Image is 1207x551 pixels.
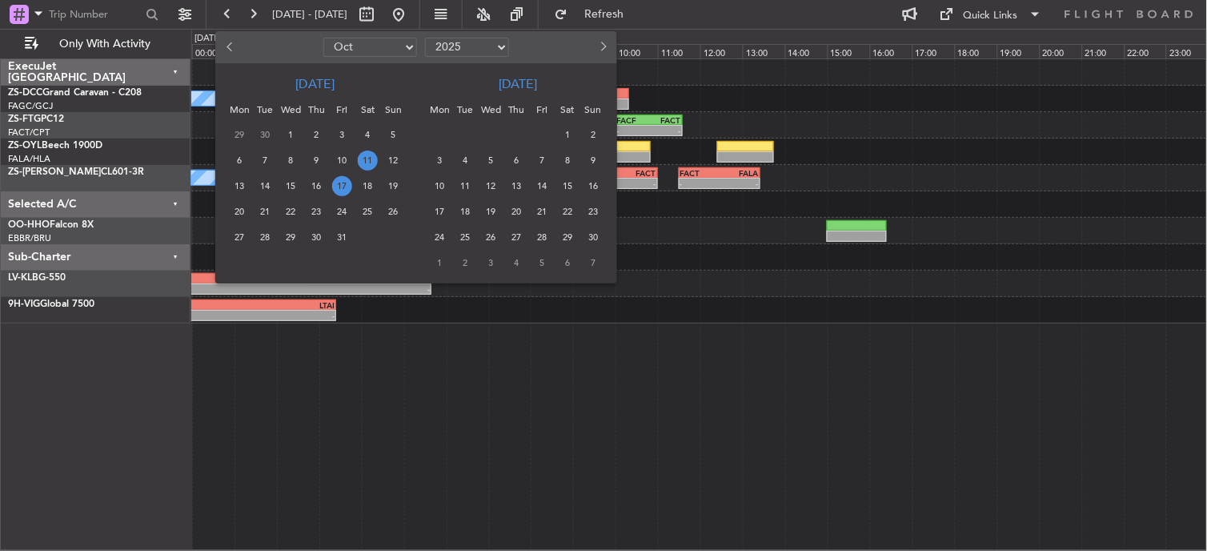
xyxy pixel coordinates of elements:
[580,174,606,199] div: 16-11-2025
[278,174,303,199] div: 15-10-2025
[580,148,606,174] div: 9-11-2025
[383,202,403,222] span: 26
[427,251,452,276] div: 1-12-2025
[503,199,529,225] div: 20-11-2025
[427,225,452,251] div: 24-11-2025
[580,225,606,251] div: 30-11-2025
[252,97,278,123] div: Tue
[303,174,329,199] div: 16-10-2025
[455,202,475,222] span: 18
[583,202,603,222] span: 23
[580,251,606,276] div: 7-12-2025
[329,97,355,123] div: Fri
[380,123,406,148] div: 5-10-2025
[255,151,275,171] span: 7
[583,151,603,171] span: 9
[227,148,252,174] div: 6-10-2025
[503,251,529,276] div: 4-12-2025
[507,227,527,247] span: 27
[583,125,603,145] span: 2
[329,174,355,199] div: 17-10-2025
[478,97,503,123] div: Wed
[529,148,555,174] div: 7-11-2025
[580,199,606,225] div: 23-11-2025
[507,202,527,222] span: 20
[558,253,578,273] span: 6
[383,151,403,171] span: 12
[425,38,509,57] select: Select year
[332,227,352,247] span: 31
[555,123,580,148] div: 1-11-2025
[278,148,303,174] div: 8-10-2025
[452,97,478,123] div: Tue
[303,199,329,225] div: 23-10-2025
[227,97,252,123] div: Mon
[430,253,450,273] span: 1
[278,97,303,123] div: Wed
[481,176,501,196] span: 12
[252,199,278,225] div: 21-10-2025
[529,251,555,276] div: 5-12-2025
[255,202,275,222] span: 21
[455,151,475,171] span: 4
[332,202,352,222] span: 24
[329,225,355,251] div: 31-10-2025
[227,123,252,148] div: 29-9-2025
[583,253,603,273] span: 7
[252,148,278,174] div: 7-10-2025
[558,176,578,196] span: 15
[529,199,555,225] div: 21-11-2025
[380,199,406,225] div: 26-10-2025
[455,176,475,196] span: 11
[503,148,529,174] div: 6-11-2025
[303,123,329,148] div: 2-10-2025
[332,125,352,145] span: 3
[430,176,450,196] span: 10
[307,202,327,222] span: 23
[383,176,403,196] span: 19
[255,125,275,145] span: 30
[255,176,275,196] span: 14
[355,199,380,225] div: 25-10-2025
[452,199,478,225] div: 18-11-2025
[227,199,252,225] div: 20-10-2025
[558,202,578,222] span: 22
[358,176,378,196] span: 18
[281,227,301,247] span: 29
[427,174,452,199] div: 10-11-2025
[427,97,452,123] div: Mon
[227,225,252,251] div: 27-10-2025
[594,34,612,60] button: Next month
[503,225,529,251] div: 27-11-2025
[558,125,578,145] span: 1
[230,125,250,145] span: 29
[358,125,378,145] span: 4
[455,253,475,273] span: 2
[355,148,380,174] div: 11-10-2025
[230,151,250,171] span: 6
[583,227,603,247] span: 30
[307,227,327,247] span: 30
[329,123,355,148] div: 3-10-2025
[580,123,606,148] div: 2-11-2025
[558,227,578,247] span: 29
[529,225,555,251] div: 28-11-2025
[452,251,478,276] div: 2-12-2025
[332,176,352,196] span: 17
[355,174,380,199] div: 18-10-2025
[555,251,580,276] div: 6-12-2025
[478,148,503,174] div: 5-11-2025
[227,174,252,199] div: 13-10-2025
[323,38,417,57] select: Select month
[555,97,580,123] div: Sat
[532,151,552,171] span: 7
[455,227,475,247] span: 25
[358,202,378,222] span: 25
[478,199,503,225] div: 19-11-2025
[427,148,452,174] div: 3-11-2025
[478,174,503,199] div: 12-11-2025
[355,97,380,123] div: Sat
[532,176,552,196] span: 14
[478,251,503,276] div: 3-12-2025
[558,151,578,171] span: 8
